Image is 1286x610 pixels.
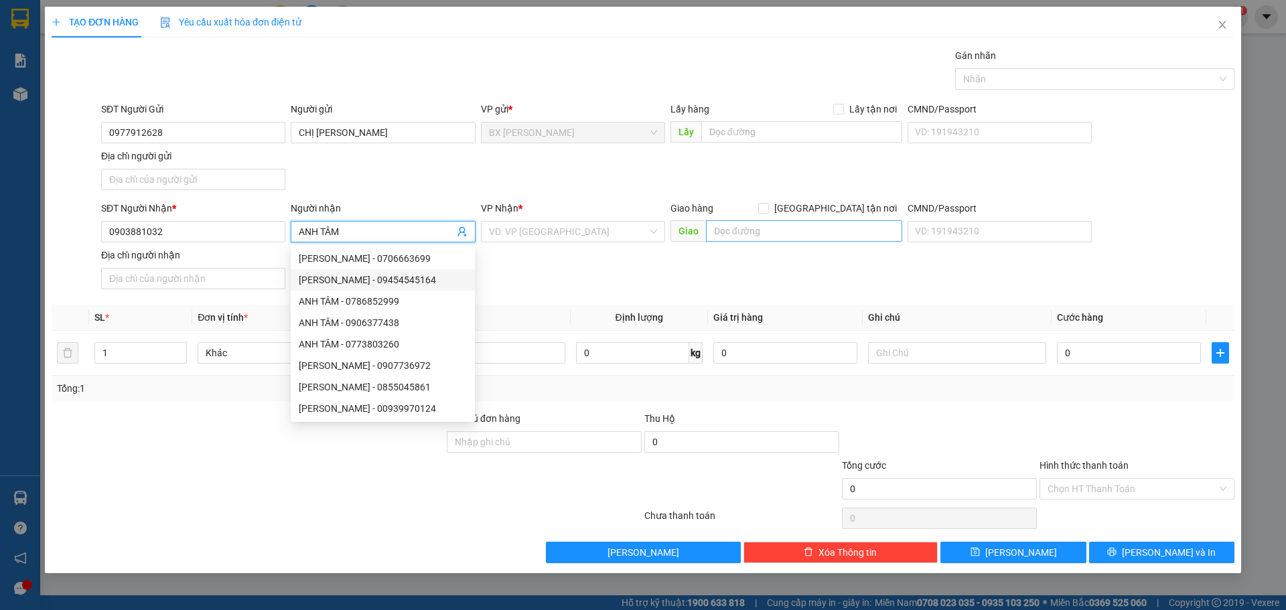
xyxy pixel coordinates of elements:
[101,201,285,216] div: SĐT Người Nhận
[128,76,248,123] span: BẾN XE MỸ THO
[1107,547,1117,558] span: printer
[198,312,248,323] span: Đơn vị tính
[299,294,467,309] div: ANH TÂM - 0786852999
[128,11,160,25] span: Nhận:
[52,17,61,27] span: plus
[11,11,119,44] div: BX [PERSON_NAME]
[670,203,713,214] span: Giao hàng
[101,248,285,262] div: Địa chỉ người nhận
[291,398,475,419] div: NGUYỄN THANH TÂM - 00939970124
[206,343,368,363] span: Khác
[94,312,105,323] span: SL
[291,102,475,117] div: Người gửi
[299,358,467,373] div: [PERSON_NAME] - 0907736972
[481,102,665,117] div: VP gửi
[447,413,520,424] label: Ghi chú đơn hàng
[101,102,285,117] div: SĐT Người Gửi
[643,508,841,532] div: Chưa thanh toán
[291,355,475,376] div: PHAN THANH TÂM - 0907736972
[291,312,475,333] div: ANH TÂM - 0906377438
[447,431,642,453] input: Ghi chú đơn hàng
[128,42,264,58] div: ANH TÍ HON
[769,201,902,216] span: [GEOGRAPHIC_DATA] tận nơi
[863,305,1052,331] th: Ghi chú
[804,547,813,558] span: delete
[291,269,475,291] div: LÊ THỊ THANH TÂM - 09454545164
[481,203,518,214] span: VP Nhận
[713,312,763,323] span: Giá trị hàng
[670,104,709,115] span: Lấy hàng
[1212,342,1229,364] button: plus
[971,547,980,558] span: save
[160,17,301,27] span: Yêu cầu xuất hóa đơn điện tử
[299,337,467,352] div: ANH TÂM - 0773803260
[291,248,475,269] div: TRẦN THANH TÂM - 0706663699
[291,201,475,216] div: Người nhận
[743,542,938,563] button: deleteXóa Thông tin
[644,413,675,424] span: Thu Hộ
[608,545,679,560] span: [PERSON_NAME]
[1212,348,1228,358] span: plus
[457,226,468,237] span: user-add
[1057,312,1103,323] span: Cước hàng
[128,58,264,76] div: 0939456528
[128,11,264,42] div: [GEOGRAPHIC_DATA]
[128,84,147,98] span: DĐ:
[1217,19,1228,30] span: close
[299,251,467,266] div: [PERSON_NAME] - 0706663699
[291,291,475,312] div: ANH TÂM - 0786852999
[1204,7,1241,44] button: Close
[1089,542,1234,563] button: printer[PERSON_NAME] và In
[908,102,1092,117] div: CMND/Passport
[57,342,78,364] button: delete
[299,315,467,330] div: ANH TÂM - 0906377438
[842,460,886,471] span: Tổng cước
[11,44,119,76] div: CHỊ [PERSON_NAME]
[701,121,902,143] input: Dọc đường
[101,268,285,289] input: Địa chỉ của người nhận
[101,169,285,190] input: Địa chỉ của người gửi
[616,312,663,323] span: Định lượng
[52,17,139,27] span: TẠO ĐƠN HÀNG
[386,342,565,364] input: VD: Bàn, Ghế
[940,542,1086,563] button: save[PERSON_NAME]
[11,76,119,94] div: 0974522974
[670,220,706,242] span: Giao
[160,17,171,28] img: icon
[955,50,996,61] label: Gán nhãn
[489,123,657,143] span: BX Cao Lãnh
[706,220,902,242] input: Dọc đường
[1040,460,1129,471] label: Hình thức thanh toán
[868,342,1046,364] input: Ghi Chú
[57,381,496,396] div: Tổng: 1
[546,542,741,563] button: [PERSON_NAME]
[670,121,701,143] span: Lấy
[101,149,285,163] div: Địa chỉ người gửi
[844,102,902,117] span: Lấy tận nơi
[299,401,467,416] div: [PERSON_NAME] - 00939970124
[11,13,32,27] span: Gửi:
[299,380,467,394] div: [PERSON_NAME] - 0855045861
[291,376,475,398] div: HÀ NGUYỄN THANH TÂM - 0855045861
[291,333,475,355] div: ANH TÂM - 0773803260
[985,545,1057,560] span: [PERSON_NAME]
[1122,545,1216,560] span: [PERSON_NAME] và In
[299,273,467,287] div: [PERSON_NAME] - 09454545164
[713,342,857,364] input: 0
[818,545,877,560] span: Xóa Thông tin
[689,342,703,364] span: kg
[908,201,1092,216] div: CMND/Passport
